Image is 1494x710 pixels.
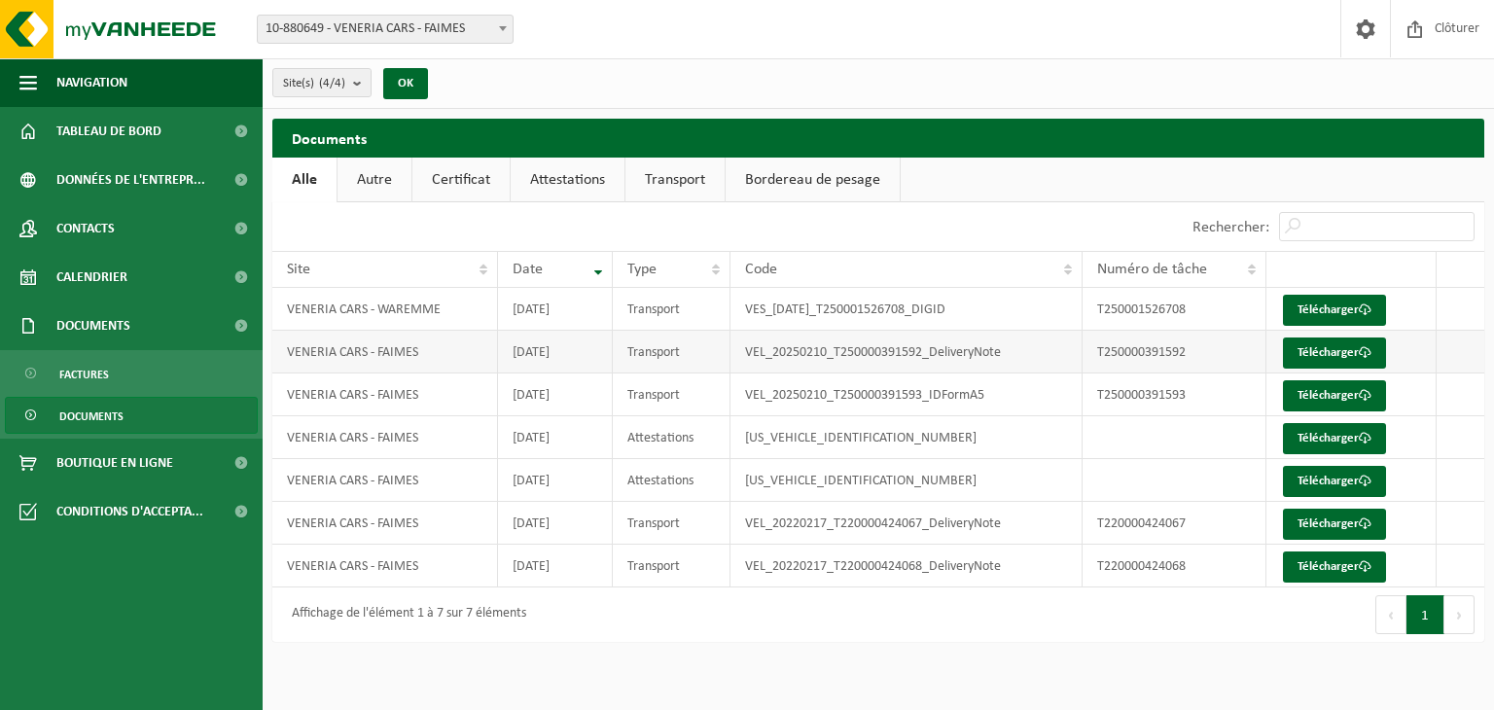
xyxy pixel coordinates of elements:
[272,119,1484,157] h2: Documents
[1283,295,1386,326] a: Télécharger
[1375,595,1406,634] button: Previous
[745,262,777,277] span: Code
[383,68,428,99] button: OK
[56,58,127,107] span: Navigation
[5,397,258,434] a: Documents
[1097,262,1207,277] span: Numéro de tâche
[498,331,613,373] td: [DATE]
[498,373,613,416] td: [DATE]
[726,158,900,202] a: Bordereau de pesage
[272,545,498,587] td: VENERIA CARS - FAIMES
[1083,545,1265,587] td: T220000424068
[272,416,498,459] td: VENERIA CARS - FAIMES
[1083,331,1265,373] td: T250000391592
[498,545,613,587] td: [DATE]
[1444,595,1475,634] button: Next
[613,288,730,331] td: Transport
[56,302,130,350] span: Documents
[272,373,498,416] td: VENERIA CARS - FAIMES
[613,373,730,416] td: Transport
[498,459,613,502] td: [DATE]
[625,158,725,202] a: Transport
[730,416,1083,459] td: [US_VEHICLE_IDENTIFICATION_NUMBER]
[613,459,730,502] td: Attestations
[498,502,613,545] td: [DATE]
[730,288,1083,331] td: VES_[DATE]_T250001526708_DIGID
[613,416,730,459] td: Attestations
[1283,337,1386,369] a: Télécharger
[613,502,730,545] td: Transport
[498,288,613,331] td: [DATE]
[56,204,115,253] span: Contacts
[1406,595,1444,634] button: 1
[1192,220,1269,235] label: Rechercher:
[287,262,310,277] span: Site
[1283,423,1386,454] a: Télécharger
[1083,373,1265,416] td: T250000391593
[338,158,411,202] a: Autre
[1283,551,1386,583] a: Télécharger
[56,156,205,204] span: Données de l'entrepr...
[412,158,510,202] a: Certificat
[56,439,173,487] span: Boutique en ligne
[282,597,526,632] div: Affichage de l'élément 1 à 7 sur 7 éléments
[730,331,1083,373] td: VEL_20250210_T250000391592_DeliveryNote
[1283,466,1386,497] a: Télécharger
[257,15,514,44] span: 10-880649 - VENERIA CARS - FAIMES
[1283,380,1386,411] a: Télécharger
[730,373,1083,416] td: VEL_20250210_T250000391593_IDFormA5
[627,262,657,277] span: Type
[511,158,624,202] a: Attestations
[59,398,124,435] span: Documents
[272,459,498,502] td: VENERIA CARS - FAIMES
[1283,509,1386,540] a: Télécharger
[513,262,543,277] span: Date
[1083,502,1265,545] td: T220000424067
[5,355,258,392] a: Factures
[56,487,203,536] span: Conditions d'accepta...
[730,459,1083,502] td: [US_VEHICLE_IDENTIFICATION_NUMBER]
[730,545,1083,587] td: VEL_20220217_T220000424068_DeliveryNote
[272,68,372,97] button: Site(s)(4/4)
[272,158,337,202] a: Alle
[56,253,127,302] span: Calendrier
[613,545,730,587] td: Transport
[730,502,1083,545] td: VEL_20220217_T220000424067_DeliveryNote
[283,69,345,98] span: Site(s)
[59,356,109,393] span: Factures
[272,331,498,373] td: VENERIA CARS - FAIMES
[1083,288,1265,331] td: T250001526708
[272,288,498,331] td: VENERIA CARS - WAREMME
[272,502,498,545] td: VENERIA CARS - FAIMES
[498,416,613,459] td: [DATE]
[319,77,345,89] count: (4/4)
[56,107,161,156] span: Tableau de bord
[258,16,513,43] span: 10-880649 - VENERIA CARS - FAIMES
[613,331,730,373] td: Transport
